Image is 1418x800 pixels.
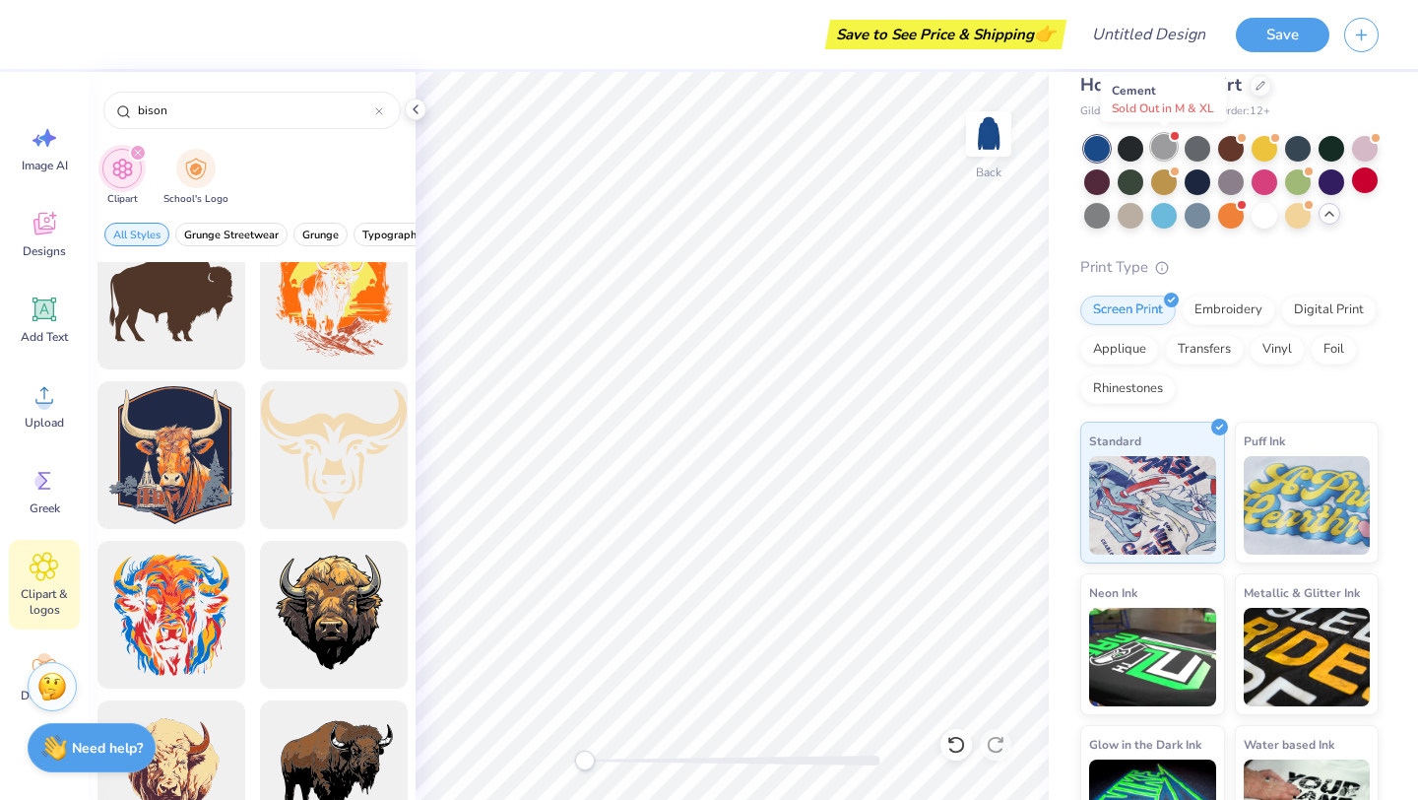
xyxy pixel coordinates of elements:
div: Back [976,164,1001,181]
strong: Need help? [72,739,143,758]
div: Accessibility label [575,751,595,770]
img: Back [969,114,1008,154]
div: Digital Print [1281,296,1377,325]
span: Clipart [107,192,138,207]
button: filter button [102,149,142,207]
span: Glow in the Dark Ink [1089,734,1201,755]
div: Foil [1311,335,1357,365]
span: Clipart & logos [12,586,77,618]
span: Add Text [21,329,68,345]
span: Upload [25,415,64,431]
button: filter button [354,223,431,246]
button: filter button [163,149,228,207]
div: Vinyl [1250,335,1305,365]
span: Puff Ink [1244,431,1285,451]
img: Standard [1089,456,1216,555]
span: Greek [30,500,60,516]
span: Gildan [1080,103,1112,120]
span: Grunge [302,228,339,242]
button: filter button [104,223,169,246]
span: Typography [362,228,422,242]
div: Applique [1080,335,1159,365]
img: Metallic & Glitter Ink [1244,608,1371,706]
div: Save to See Price & Shipping [830,20,1062,49]
div: Transfers [1165,335,1244,365]
div: filter for School's Logo [163,149,228,207]
span: Water based Ink [1244,734,1334,755]
div: Rhinestones [1080,374,1176,404]
span: Sold Out in M & XL [1112,100,1214,116]
img: Clipart Image [111,158,134,180]
div: Embroidery [1182,296,1275,325]
span: Metallic & Glitter Ink [1244,582,1360,603]
img: Neon Ink [1089,608,1216,706]
span: School's Logo [163,192,228,207]
span: Decorate [21,688,68,703]
span: Standard [1089,431,1141,451]
span: Image AI [22,158,68,173]
input: Untitled Design [1076,15,1221,54]
div: Print Type [1080,256,1379,279]
button: Save [1236,18,1329,52]
button: filter button [293,223,348,246]
img: School's Logo Image [185,158,207,180]
span: Grunge Streetwear [184,228,279,242]
button: filter button [175,223,288,246]
span: All Styles [113,228,161,242]
div: filter for Clipart [102,149,142,207]
div: Cement [1101,77,1227,122]
span: Designs [23,243,66,259]
img: Puff Ink [1244,456,1371,555]
input: Try "Stars" [136,100,375,120]
span: Neon Ink [1089,582,1137,603]
div: Screen Print [1080,296,1176,325]
span: 👉 [1034,22,1056,45]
